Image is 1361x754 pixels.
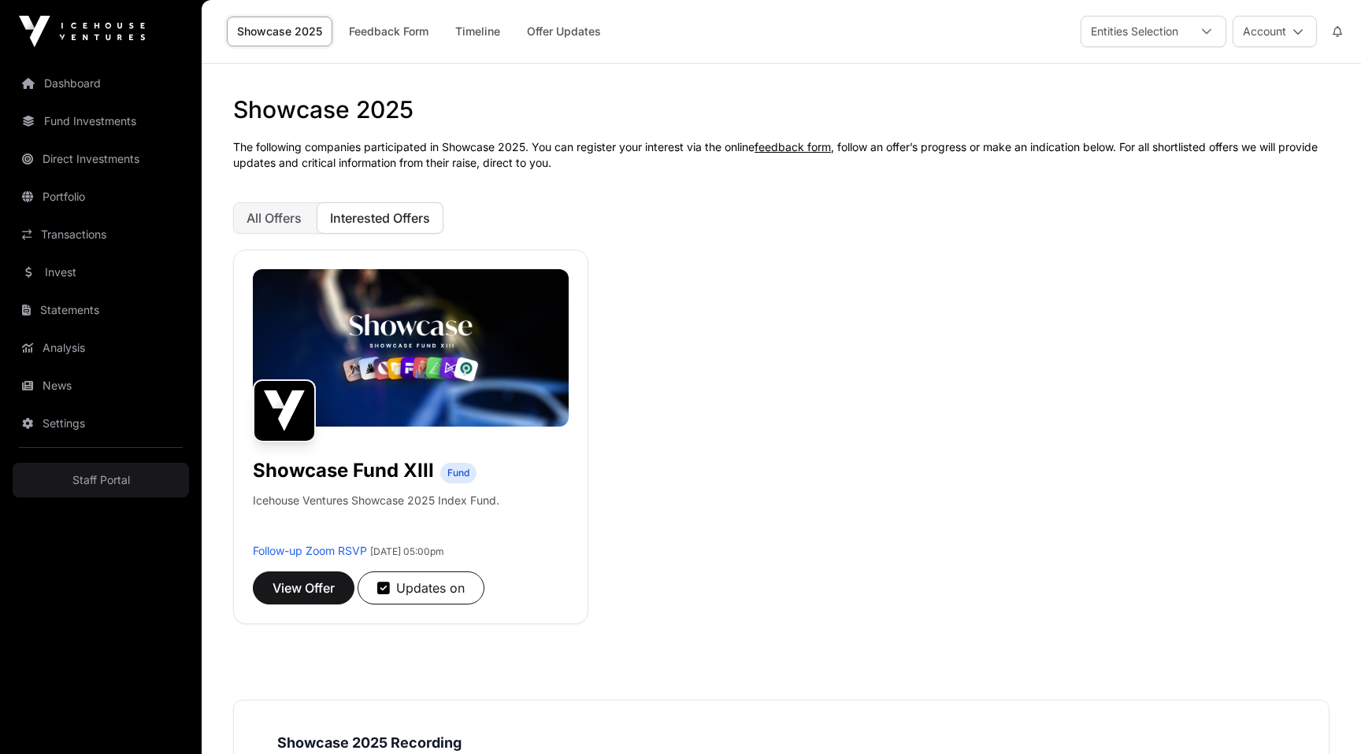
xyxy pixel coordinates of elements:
button: Account [1233,16,1317,47]
img: Icehouse Ventures Logo [19,16,145,47]
span: View Offer [273,578,335,597]
a: Timeline [445,17,510,46]
h1: Showcase Fund XIII [253,458,434,483]
button: Interested Offers [317,202,443,234]
a: Offer Updates [517,17,611,46]
span: All Offers [247,210,302,226]
h1: Showcase 2025 [233,95,1329,124]
img: Showcase Fund XIII [253,379,316,442]
a: Transactions [13,217,189,252]
a: News [13,368,189,403]
div: Updates on [377,578,465,597]
a: Staff Portal [13,463,189,497]
span: [DATE] 05:00pm [370,545,444,557]
button: View Offer [253,571,354,604]
span: Fund [447,467,469,479]
button: All Offers [233,202,315,234]
a: Invest [13,255,189,290]
strong: Showcase 2025 Recording [277,734,462,751]
a: Analysis [13,331,189,365]
span: Interested Offers [330,210,430,226]
a: Direct Investments [13,142,189,176]
a: feedback form [755,140,831,153]
a: Settings [13,406,189,441]
p: Icehouse Ventures Showcase 2025 Index Fund. [253,493,499,508]
a: Dashboard [13,66,189,101]
iframe: Chat Widget [1282,678,1361,754]
div: Entities Selection [1081,17,1188,46]
img: Showcase-Fund-Banner-1.jpg [253,269,569,427]
a: Statements [13,293,189,327]
button: Updates on [358,571,484,604]
a: Showcase 2025 [227,17,332,46]
a: Portfolio [13,179,189,214]
a: Fund Investments [13,104,189,139]
a: Feedback Form [339,17,439,46]
a: Follow-up Zoom RSVP [253,544,367,557]
p: The following companies participated in Showcase 2025. You can register your interest via the onl... [233,139,1329,171]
